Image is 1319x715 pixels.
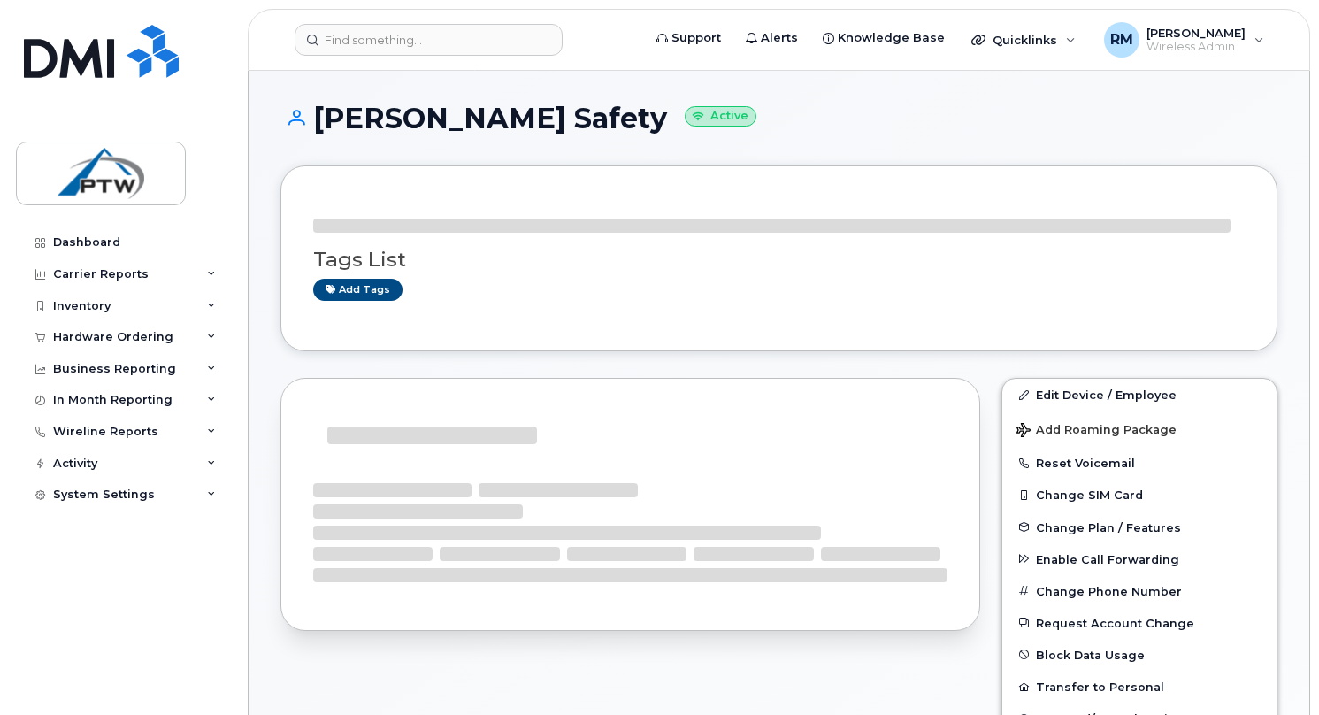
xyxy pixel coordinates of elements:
span: Add Roaming Package [1016,423,1177,440]
button: Block Data Usage [1002,639,1277,671]
button: Enable Call Forwarding [1002,543,1277,575]
h3: Tags List [313,249,1245,271]
button: Add Roaming Package [1002,411,1277,447]
button: Change Phone Number [1002,575,1277,607]
h1: [PERSON_NAME] Safety [280,103,1277,134]
small: Active [685,106,756,127]
a: Edit Device / Employee [1002,379,1277,411]
button: Change Plan / Features [1002,511,1277,543]
span: Change Plan / Features [1036,520,1181,534]
button: Transfer to Personal [1002,671,1277,703]
a: Add tags [313,279,403,301]
span: Enable Call Forwarding [1036,552,1179,565]
button: Request Account Change [1002,607,1277,639]
button: Reset Voicemail [1002,447,1277,479]
button: Change SIM Card [1002,479,1277,511]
